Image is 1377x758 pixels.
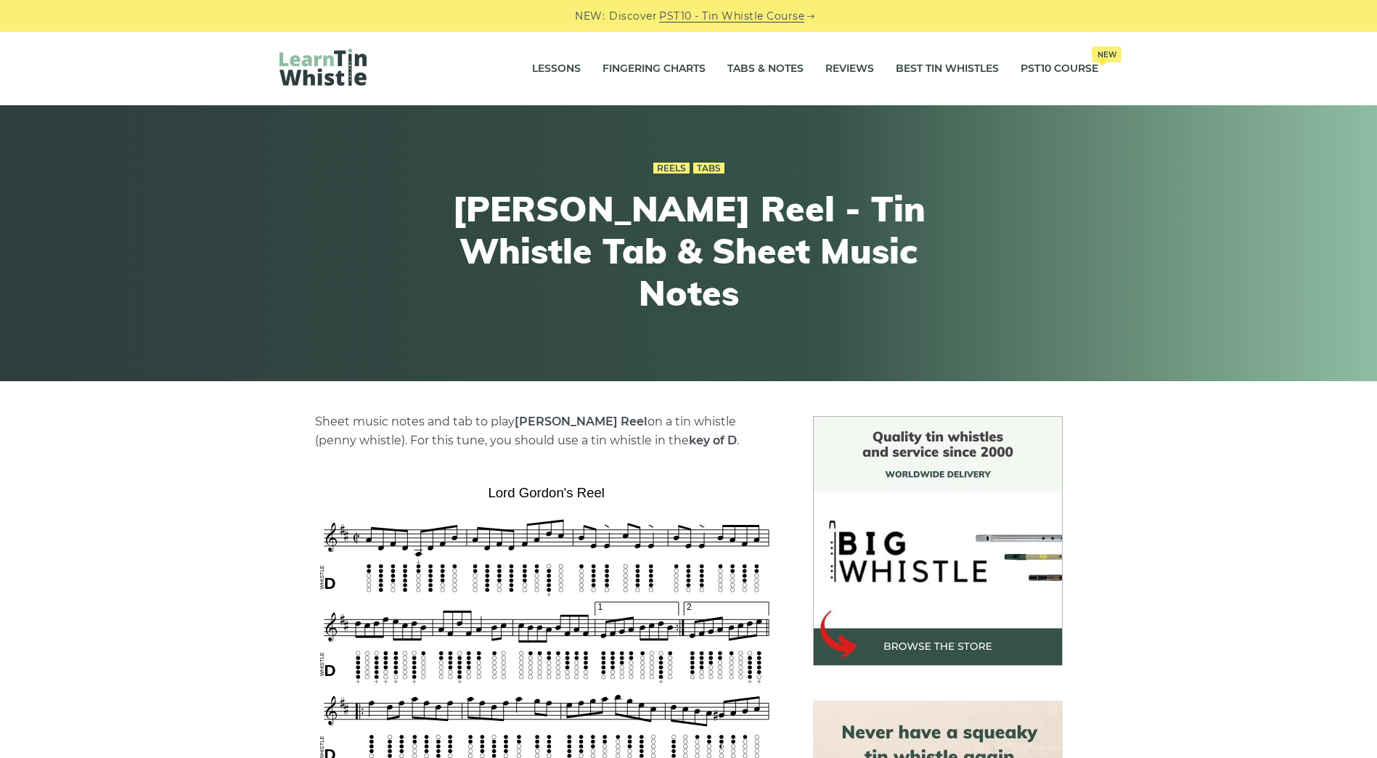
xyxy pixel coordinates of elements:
[813,416,1063,666] img: BigWhistle Tin Whistle Store
[422,188,956,314] h1: [PERSON_NAME] Reel - Tin Whistle Tab & Sheet Music Notes
[896,51,999,87] a: Best Tin Whistles
[532,51,581,87] a: Lessons
[315,412,778,450] p: Sheet music notes and tab to play on a tin whistle (penny whistle). For this tune, you should use...
[693,163,724,174] a: Tabs
[653,163,690,174] a: Reels
[279,49,367,86] img: LearnTinWhistle.com
[825,51,874,87] a: Reviews
[602,51,706,87] a: Fingering Charts
[1092,46,1121,62] span: New
[1021,51,1098,87] a: PST10 CourseNew
[515,415,647,428] strong: [PERSON_NAME] Reel
[727,51,804,87] a: Tabs & Notes
[689,433,737,447] strong: key of D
